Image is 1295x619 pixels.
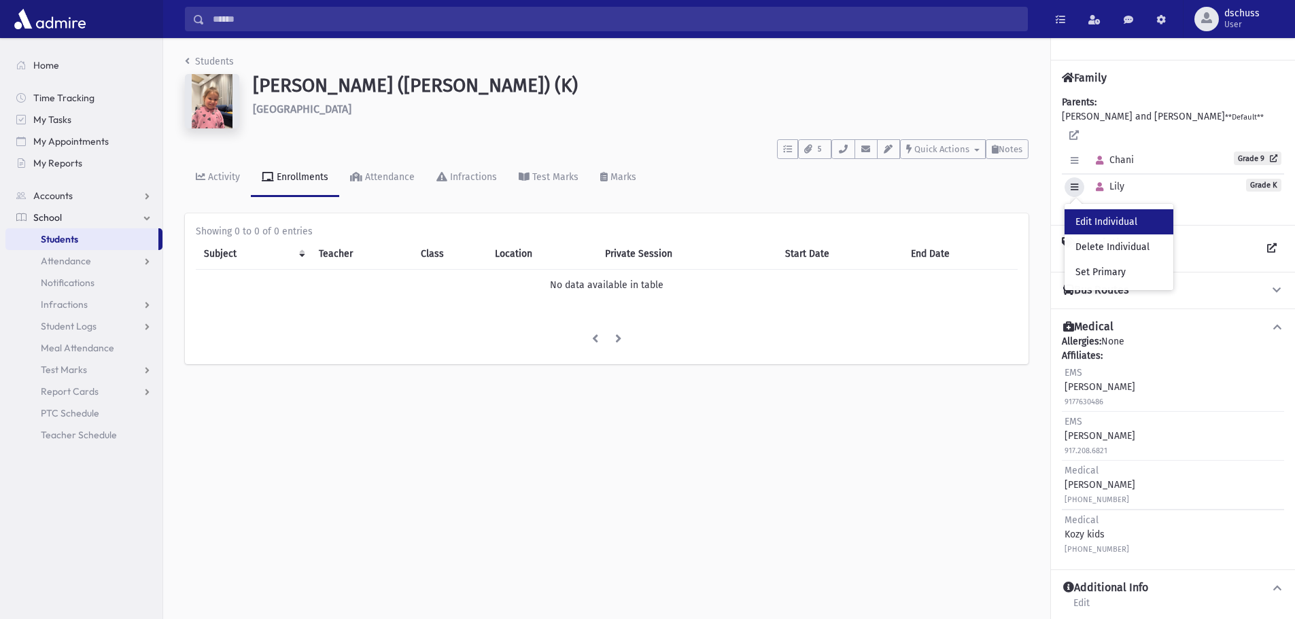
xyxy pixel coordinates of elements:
a: Meal Attendance [5,337,162,359]
span: Students [41,233,78,245]
div: Enrollments [274,171,328,183]
button: Additional Info [1062,581,1284,595]
a: Test Marks [5,359,162,381]
span: dschuss [1224,8,1260,19]
a: Accounts [5,185,162,207]
span: Teacher Schedule [41,429,117,441]
div: Attendance [362,171,415,183]
span: Student Logs [41,320,97,332]
span: User [1224,19,1260,30]
a: PTC Schedule [5,402,162,424]
a: My Reports [5,152,162,174]
small: [PHONE_NUMBER] [1065,495,1129,504]
a: Delete Individual [1065,234,1173,260]
span: Report Cards [41,385,99,397]
th: Class [413,238,486,270]
div: Activity [205,171,240,183]
a: Enrollments [251,159,339,197]
span: Test Marks [41,364,87,376]
span: School [33,211,62,224]
span: My Appointments [33,135,109,147]
div: Test Marks [530,171,579,183]
h4: Medical [1063,320,1113,334]
th: Start Date [777,238,903,270]
span: 5 [814,143,825,156]
th: Teacher [311,238,413,270]
span: Grade K [1246,179,1281,192]
div: [PERSON_NAME] and [PERSON_NAME] [1062,95,1284,214]
th: Location [487,238,598,270]
span: EMS [1065,416,1082,427]
input: Search [205,7,1027,31]
div: [PERSON_NAME] [1065,366,1135,408]
th: End Date [903,238,1018,270]
a: Attendance [339,159,426,197]
a: Students [185,56,234,67]
a: School [5,207,162,228]
a: Edit Individual [1065,209,1173,234]
button: Medical [1062,320,1284,334]
a: Set Primary [1065,260,1173,285]
img: w== [185,74,239,128]
button: Bus Routes [1062,283,1284,298]
a: Infractions [5,294,162,315]
div: Marks [608,171,636,183]
b: Affiliates: [1062,350,1103,361]
span: Medical [1065,514,1099,526]
a: Student Logs [5,315,162,337]
div: Kozy kids [1065,513,1129,556]
a: View all Associations [1260,236,1284,261]
span: My Tasks [33,113,71,126]
small: [PHONE_NUMBER] [1065,545,1129,554]
a: Students [5,228,158,250]
span: Infractions [41,298,88,311]
b: Parents: [1062,96,1097,108]
a: Notifications [5,272,162,294]
span: My Reports [33,157,82,169]
a: Infractions [426,159,508,197]
a: Attendance [5,250,162,272]
th: Subject [196,238,311,270]
div: None [1062,334,1284,559]
span: Medical [1065,465,1099,476]
img: AdmirePro [11,5,89,33]
button: Notes [986,139,1029,159]
td: No data available in table [196,270,1018,301]
span: Meal Attendance [41,342,114,354]
span: Notes [999,144,1022,154]
span: Lily [1090,181,1124,192]
h4: Bus Routes [1063,283,1128,298]
span: Quick Actions [914,144,969,154]
a: My Appointments [5,130,162,152]
a: Report Cards [5,381,162,402]
h4: Additional Info [1063,581,1148,595]
a: Grade 9 [1234,152,1281,165]
a: Teacher Schedule [5,424,162,446]
div: [PERSON_NAME] [1065,463,1135,506]
a: Time Tracking [5,87,162,109]
span: Attendance [41,255,91,267]
h6: [GEOGRAPHIC_DATA] [253,103,1029,116]
span: Accounts [33,190,73,202]
nav: breadcrumb [185,54,234,74]
h4: Associations [1062,236,1137,261]
div: Showing 0 to 0 of 0 entries [196,224,1018,238]
button: 5 [798,139,831,159]
span: Time Tracking [33,92,94,104]
div: Infractions [447,171,497,183]
a: My Tasks [5,109,162,130]
b: Allergies: [1062,336,1101,347]
button: Quick Actions [900,139,986,159]
small: 917.208.6821 [1065,446,1107,455]
span: EMS [1065,367,1082,378]
a: Marks [589,159,647,197]
div: [PERSON_NAME] [1065,414,1135,457]
a: Activity [185,159,251,197]
th: Private Session [597,238,777,270]
small: 9177630486 [1065,397,1103,406]
a: Home [5,54,162,76]
h4: Family [1062,71,1107,84]
span: Chani [1090,154,1134,166]
h1: [PERSON_NAME] ([PERSON_NAME]) (K) [253,74,1029,97]
span: Notifications [41,277,94,289]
